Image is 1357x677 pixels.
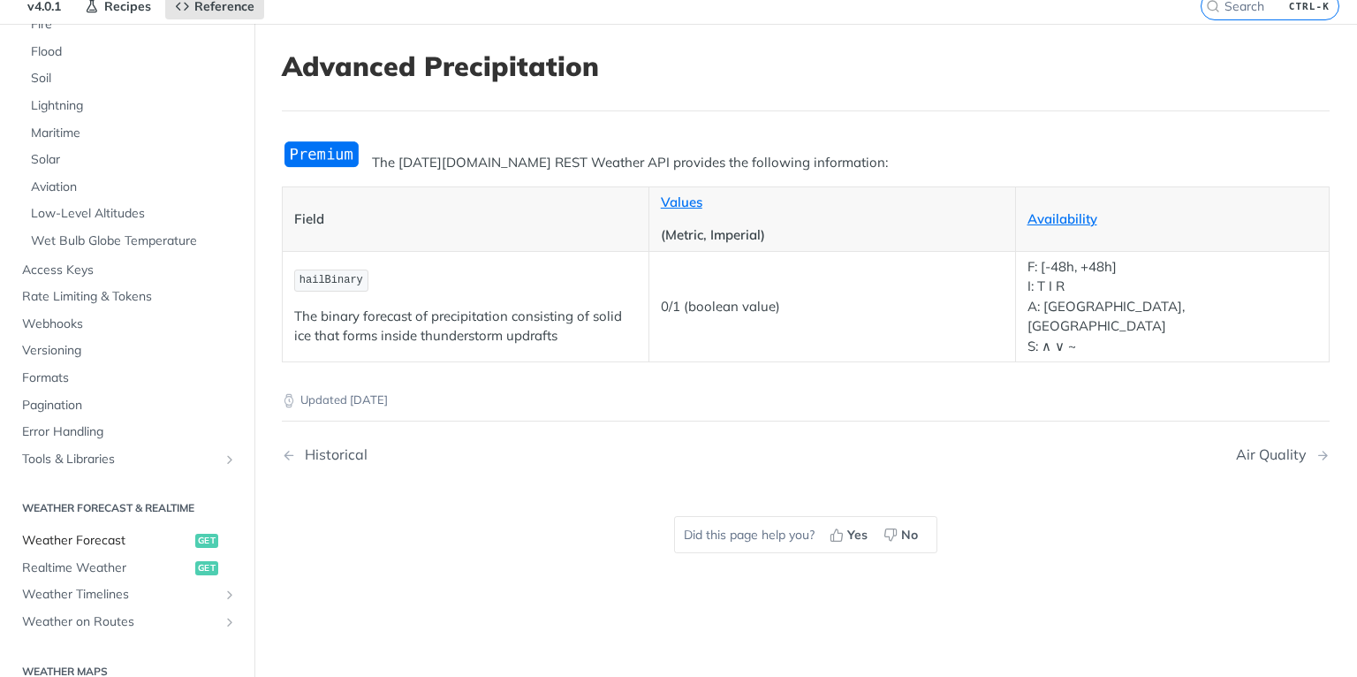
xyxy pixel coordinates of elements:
p: The binary forecast of precipitation consisting of solid ice that forms inside thunderstorm updrafts [294,307,637,346]
a: Maritime [22,120,241,147]
span: hailBinary [299,274,363,286]
a: Aviation [22,174,241,201]
a: Flood [22,39,241,65]
span: get [195,534,218,548]
a: Previous Page: Historical [282,446,731,463]
span: Fire [31,16,237,34]
a: Low-Level Altitudes [22,201,241,227]
span: Rate Limiting & Tokens [22,288,237,306]
span: Solar [31,151,237,169]
a: Weather TimelinesShow subpages for Weather Timelines [13,582,241,608]
p: Updated [DATE] [282,392,1330,409]
a: Formats [13,365,241,392]
div: Did this page help you? [674,516,937,553]
a: Tools & LibrariesShow subpages for Tools & Libraries [13,446,241,473]
h2: Weather Forecast & realtime [13,500,241,516]
span: Tools & Libraries [22,451,218,468]
a: Fire [22,11,241,38]
p: 0/1 (boolean value) [661,297,1004,317]
span: Pagination [22,397,237,415]
a: Access Keys [13,257,241,284]
span: Soil [31,70,237,87]
span: Webhooks [22,316,237,333]
button: Show subpages for Weather Timelines [223,588,237,602]
a: Values [661,194,702,210]
p: (Metric, Imperial) [661,225,1004,246]
p: F: [-48h, +48h] I: T I R A: [GEOGRAPHIC_DATA], [GEOGRAPHIC_DATA] S: ∧ ∨ ~ [1027,257,1318,357]
a: Webhooks [13,311,241,338]
a: Rate Limiting & Tokens [13,284,241,310]
a: Solar [22,147,241,173]
p: Field [294,209,637,230]
button: Yes [823,521,877,548]
p: The [DATE][DOMAIN_NAME] REST Weather API provides the following information: [282,153,1330,173]
a: Soil [22,65,241,92]
span: Flood [31,43,237,61]
span: Versioning [22,342,237,360]
span: Lightning [31,97,237,115]
span: Weather Forecast [22,532,191,550]
span: Formats [22,369,237,387]
nav: Pagination Controls [282,429,1330,481]
span: Error Handling [22,423,237,441]
span: Yes [847,526,868,544]
a: Pagination [13,392,241,419]
a: Wet Bulb Globe Temperature [22,228,241,255]
a: Versioning [13,338,241,364]
span: Aviation [31,179,237,196]
span: Weather on Routes [22,613,218,631]
div: Historical [296,446,368,463]
span: Low-Level Altitudes [31,205,237,223]
span: Realtime Weather [22,559,191,577]
button: No [877,521,928,548]
span: Maritime [31,125,237,142]
h1: Advanced Precipitation [282,50,1330,82]
a: Weather Forecastget [13,528,241,554]
span: Wet Bulb Globe Temperature [31,232,237,250]
a: Availability [1027,210,1097,227]
span: get [195,561,218,575]
span: No [901,526,918,544]
span: Access Keys [22,262,237,279]
span: Weather Timelines [22,586,218,604]
div: Air Quality [1236,446,1315,463]
a: Realtime Weatherget [13,555,241,582]
a: Weather on RoutesShow subpages for Weather on Routes [13,609,241,635]
button: Show subpages for Weather on Routes [223,615,237,629]
button: Show subpages for Tools & Libraries [223,453,237,467]
a: Error Handling [13,419,241,445]
a: Lightning [22,93,241,119]
a: Next Page: Air Quality [1236,446,1330,463]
